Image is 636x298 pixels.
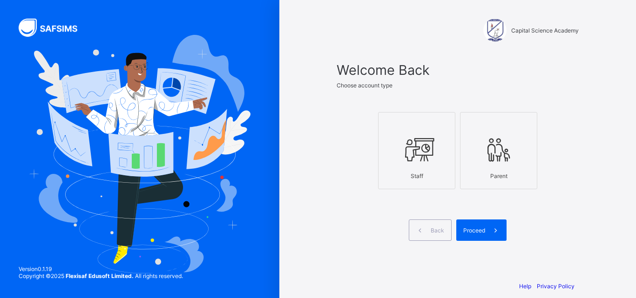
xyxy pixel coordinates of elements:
span: Capital Science Academy [511,27,579,34]
img: Hero Image [29,35,250,273]
div: Staff [383,168,450,184]
span: Version 0.1.19 [19,265,183,272]
a: Help [519,283,531,290]
span: Copyright © 2025 All rights reserved. [19,272,183,279]
img: SAFSIMS Logo [19,19,88,37]
span: Choose account type [337,82,392,89]
span: Welcome Back [337,62,579,78]
span: Proceed [463,227,485,234]
strong: Flexisaf Edusoft Limited. [66,272,134,279]
div: Parent [465,168,532,184]
span: Back [431,227,444,234]
a: Privacy Policy [537,283,575,290]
